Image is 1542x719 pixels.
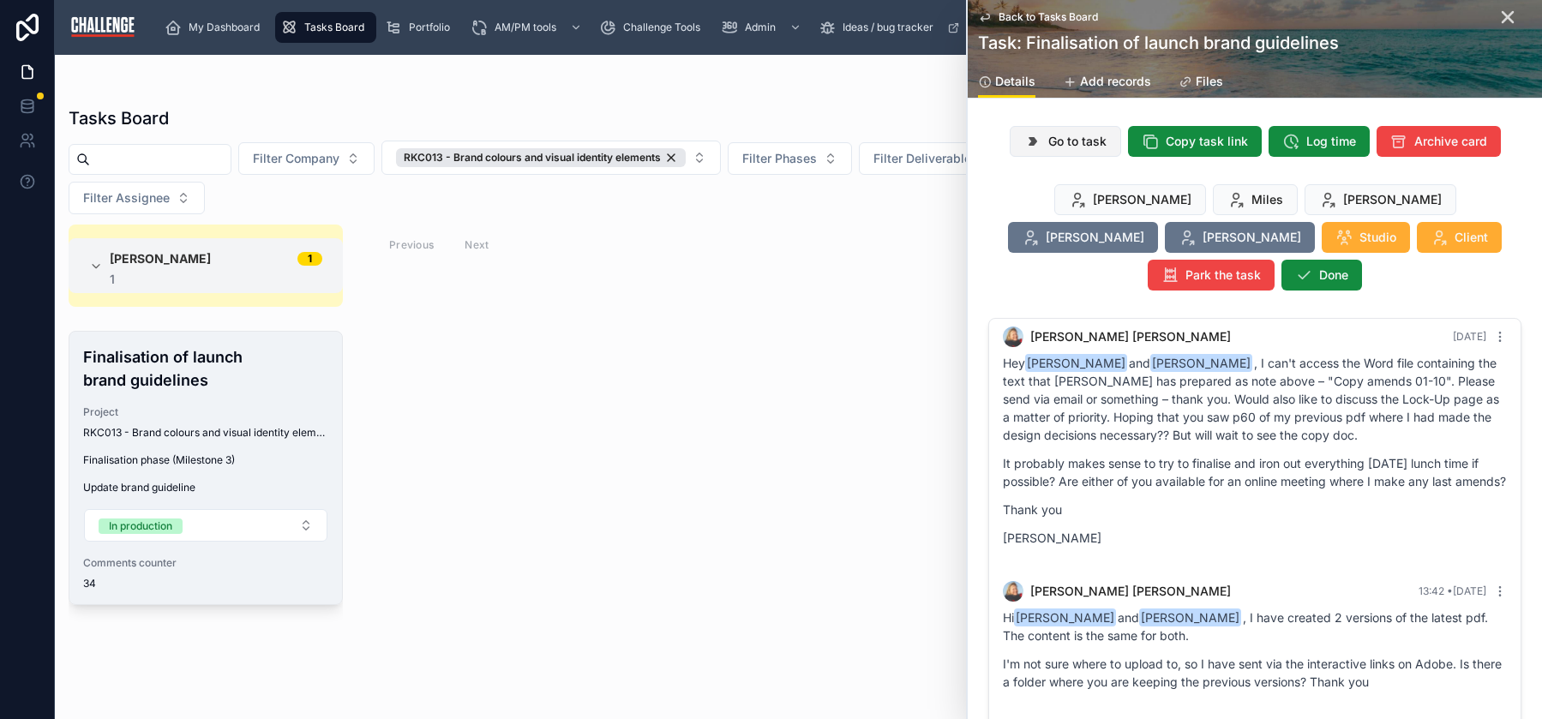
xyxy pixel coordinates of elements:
[1014,608,1116,626] span: [PERSON_NAME]
[1048,133,1107,150] span: Go to task
[495,21,556,34] span: AM/PM tools
[1030,328,1231,345] span: [PERSON_NAME] [PERSON_NAME]
[83,345,328,392] h4: Finalisation of launch brand guidelines
[1185,267,1261,284] span: Park the task
[1080,73,1151,90] span: Add records
[1030,583,1231,600] span: [PERSON_NAME] [PERSON_NAME]
[396,148,686,167] button: Unselect 26
[843,21,933,34] span: Ideas / bug tracker
[1003,655,1507,691] p: I'm not sure where to upload to, so I have sent via the interactive links on Adobe. Is there a fo...
[381,141,721,175] button: Select Button
[1165,222,1315,253] button: [PERSON_NAME]
[83,189,170,207] span: Filter Assignee
[304,21,364,34] span: Tasks Board
[69,14,137,41] img: App logo
[1063,66,1151,100] a: Add records
[1322,222,1410,253] button: Studio
[728,142,852,175] button: Select Button
[999,10,1098,24] span: Back to Tasks Board
[1196,73,1223,90] span: Files
[978,66,1035,99] a: Details
[873,150,971,167] span: Filter Deliverable
[1455,229,1488,246] span: Client
[1003,608,1507,644] p: Hi and , I have created 2 versions of the latest pdf. The content is the same for both.
[1010,126,1121,157] button: Go to task
[109,518,172,534] div: In production
[1003,454,1507,490] p: It probably makes sense to try to finalise and iron out everything [DATE] lunch time if possible?...
[1003,500,1507,518] p: Thank you
[1281,260,1362,291] button: Done
[1003,354,1507,444] p: Hey and , I can't access the Word file containing the text that [PERSON_NAME] has prepared as not...
[83,577,328,590] span: 34
[83,481,328,494] span: Update brand guideline
[69,182,205,214] button: Select Button
[1213,184,1298,215] button: Miles
[1377,126,1501,157] button: Archive card
[1453,330,1486,343] span: [DATE]
[1128,126,1262,157] button: Copy task link
[189,21,260,34] span: My Dashboard
[813,12,969,43] a: Ideas / bug tracker
[83,453,328,467] span: Finalisation phase (Milestone 3)
[1343,191,1442,208] span: [PERSON_NAME]
[716,12,810,43] a: Admin
[1025,354,1127,372] span: [PERSON_NAME]
[1269,126,1370,157] button: Log time
[1003,529,1507,547] p: [PERSON_NAME]
[978,10,1098,24] a: Back to Tasks Board
[69,106,169,130] h1: Tasks Board
[623,21,700,34] span: Challenge Tools
[742,150,817,167] span: Filter Phases
[1054,184,1206,215] button: [PERSON_NAME]
[69,331,343,605] a: Finalisation of launch brand guidelinesProjectRKC013 - Brand colours and visual identity elements...
[1150,354,1252,372] span: [PERSON_NAME]
[1139,608,1241,626] span: [PERSON_NAME]
[745,21,776,34] span: Admin
[159,12,272,43] a: My Dashboard
[995,73,1035,90] span: Details
[1417,222,1502,253] button: Client
[275,12,376,43] a: Tasks Board
[83,405,328,419] span: Project
[1166,133,1248,150] span: Copy task link
[1359,229,1396,246] span: Studio
[1046,229,1144,246] span: [PERSON_NAME]
[1203,229,1301,246] span: [PERSON_NAME]
[1251,191,1283,208] span: Miles
[83,426,328,440] span: RKC013 - Brand colours and visual identity elements
[308,252,312,266] div: 1
[238,142,375,175] button: Select Button
[1148,260,1275,291] button: Park the task
[859,142,1006,175] button: Select Button
[110,250,211,267] span: [PERSON_NAME]
[83,556,328,570] span: Comments counter
[465,12,591,43] a: AM/PM tools
[1093,191,1191,208] span: [PERSON_NAME]
[1305,184,1456,215] button: [PERSON_NAME]
[1319,267,1348,284] span: Done
[594,12,712,43] a: Challenge Tools
[151,9,1473,46] div: scrollable content
[380,12,462,43] a: Portfolio
[253,150,339,167] span: Filter Company
[1008,222,1158,253] button: [PERSON_NAME]
[84,509,327,542] button: Select Button
[110,273,322,286] div: 1
[404,151,661,165] span: RKC013 - Brand colours and visual identity elements
[1414,133,1487,150] span: Archive card
[1306,133,1356,150] span: Log time
[409,21,450,34] span: Portfolio
[978,31,1339,55] h1: Task: Finalisation of launch brand guidelines
[1179,66,1223,100] a: Files
[1419,584,1486,597] span: 13:42 • [DATE]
